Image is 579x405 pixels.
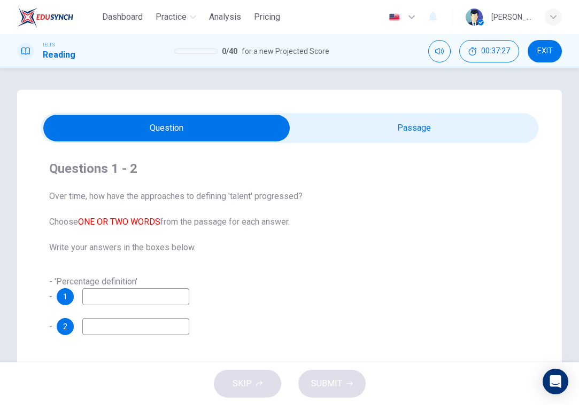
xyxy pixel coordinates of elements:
[459,40,519,62] div: Hide
[250,7,284,27] button: Pricing
[63,293,67,300] span: 1
[242,45,329,58] span: for a new Projected Score
[49,190,530,254] span: Over time, how have the approaches to defining 'talent' progressed? Choose from the passage for e...
[17,6,73,28] img: EduSynch logo
[49,160,530,177] h4: Questions 1 - 2
[49,276,137,301] span: - 'Percentage definition' -
[43,41,55,49] span: IELTS
[528,40,562,62] button: EXIT
[17,6,98,28] a: EduSynch logo
[481,47,510,55] span: 00:37:27
[254,11,280,23] span: Pricing
[205,7,245,27] button: Analysis
[428,40,451,62] div: Mute
[102,11,143,23] span: Dashboard
[222,45,237,58] span: 0 / 40
[543,369,568,394] div: Open Intercom Messenger
[63,323,67,330] span: 2
[49,321,52,331] span: -
[43,49,75,61] h1: Reading
[388,13,401,21] img: en
[78,217,160,227] font: ONE OR TWO WORDS
[98,7,147,27] button: Dashboard
[466,9,483,26] img: Profile picture
[459,40,519,62] button: 00:37:27
[156,11,187,23] span: Practice
[537,47,553,55] span: EXIT
[151,7,200,27] button: Practice
[209,11,241,23] span: Analysis
[491,11,532,23] div: [PERSON_NAME]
